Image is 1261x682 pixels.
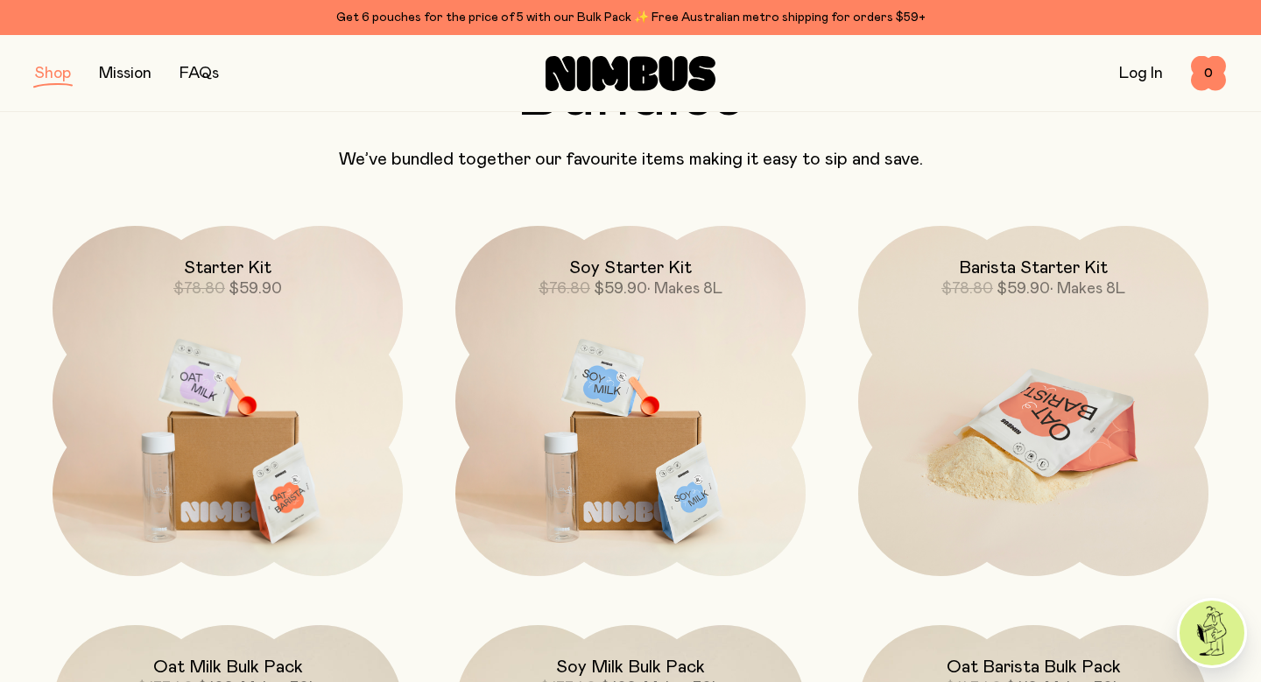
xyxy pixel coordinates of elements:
[647,281,722,297] span: • Makes 8L
[173,281,225,297] span: $78.80
[539,281,590,297] span: $76.80
[1191,56,1226,91] button: 0
[99,66,151,81] a: Mission
[153,657,303,678] h2: Oat Milk Bulk Pack
[556,657,705,678] h2: Soy Milk Bulk Pack
[858,226,1208,576] a: Barista Starter Kit$78.80$59.90• Makes 8L
[947,657,1121,678] h2: Oat Barista Bulk Pack
[184,257,271,278] h2: Starter Kit
[941,281,993,297] span: $78.80
[1119,66,1163,81] a: Log In
[35,149,1226,170] p: We’ve bundled together our favourite items making it easy to sip and save.
[229,281,282,297] span: $59.90
[569,257,692,278] h2: Soy Starter Kit
[997,281,1050,297] span: $59.90
[455,226,806,576] a: Soy Starter Kit$76.80$59.90• Makes 8L
[53,226,403,576] a: Starter Kit$78.80$59.90
[594,281,647,297] span: $59.90
[1050,281,1125,297] span: • Makes 8L
[35,7,1226,28] div: Get 6 pouches for the price of 5 with our Bulk Pack ✨ Free Australian metro shipping for orders $59+
[959,257,1108,278] h2: Barista Starter Kit
[180,66,219,81] a: FAQs
[1180,601,1244,665] img: agent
